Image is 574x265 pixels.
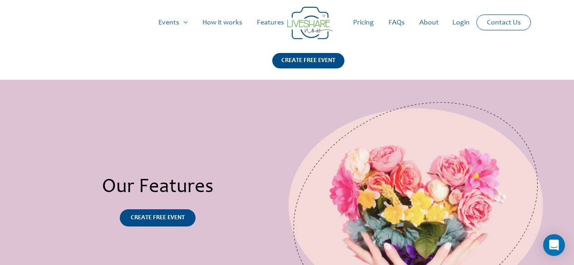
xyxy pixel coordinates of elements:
a: Features [250,8,291,37]
a: FAQs [381,8,412,37]
div: Open Intercom Messenger [543,234,565,256]
a: Pricing [346,8,381,37]
h2: Our Features [29,175,287,200]
img: Group 14 | Live Photo Slideshow for Events | Create Free Events Album for Any Occasion [287,7,333,39]
a: About [412,8,446,37]
a: CREATE FREE EVENT [120,209,196,226]
nav: Site Navigation [16,8,558,37]
a: Events [151,8,195,37]
a: Login [445,8,477,37]
span: CREATE FREE EVENT [131,215,185,221]
a: Contact Us [480,15,528,30]
a: How it works [195,8,250,37]
a: CREATE FREE EVENT [272,53,344,80]
div: CREATE FREE EVENT [272,53,344,68]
